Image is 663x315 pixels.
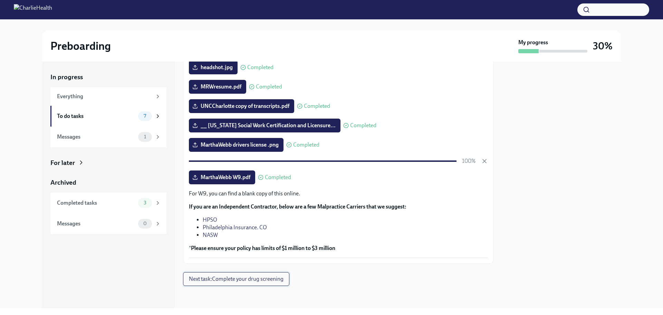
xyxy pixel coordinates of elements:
[189,61,238,74] label: headshot.jpg
[183,272,289,286] button: Next task:Complete your drug screening
[593,40,613,52] h3: 30%
[14,4,52,15] img: CharlieHealth
[194,174,250,181] span: MarthaWebb W9.pdf
[189,190,488,197] p: For W9, you can find a blank copy of this online.
[140,134,150,139] span: 1
[203,216,217,223] a: HPSO
[139,221,151,226] span: 0
[57,133,135,141] div: Messages
[189,80,246,94] label: MRWresume.pdf
[191,245,335,251] strong: Please ensure your policy has limits of $1 million to $3 million
[50,73,166,82] a: In progress
[50,39,111,53] h2: Preboarding
[140,113,150,119] span: 7
[194,64,233,71] span: headshot.jpg
[304,103,330,109] span: Completed
[203,232,218,238] a: NASW
[50,193,166,213] a: Completed tasks3
[140,200,151,205] span: 3
[57,93,152,100] div: Everything
[57,199,135,207] div: Completed tasks
[194,141,279,148] span: MarthaWebb drivers license .png
[194,122,336,129] span: __ [US_STATE] Social Work Certification and Licensure...
[265,175,291,180] span: Completed
[50,106,166,127] a: To do tasks7
[189,203,406,210] strong: If you are an Independent Contractor, below are a few Malpractice Carriers that we suggest:
[481,158,488,165] button: Cancel
[256,84,282,90] span: Completed
[50,178,166,187] a: Archived
[194,83,241,90] span: MRWresume.pdf
[50,158,75,167] div: For later
[50,127,166,147] a: Messages1
[189,99,294,113] label: UNCCharlotte copy of transcripts.pdf
[50,158,166,167] a: For later
[518,39,548,46] strong: My progress
[293,142,319,148] span: Completed
[350,123,376,128] span: Completed
[203,224,267,231] a: Philadelphia Insurance. CO
[247,65,273,70] span: Completed
[189,138,284,152] label: MarthaWebb drivers license .png
[189,170,255,184] label: MarthaWebb W9.pdf
[194,103,289,110] span: UNCCharlotte copy of transcripts.pdf
[57,220,135,228] div: Messages
[189,119,340,132] label: __ [US_STATE] Social Work Certification and Licensure...
[189,276,284,282] span: Next task : Complete your drug screening
[50,87,166,106] a: Everything
[462,157,475,165] p: 100%
[57,112,135,120] div: To do tasks
[50,213,166,234] a: Messages0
